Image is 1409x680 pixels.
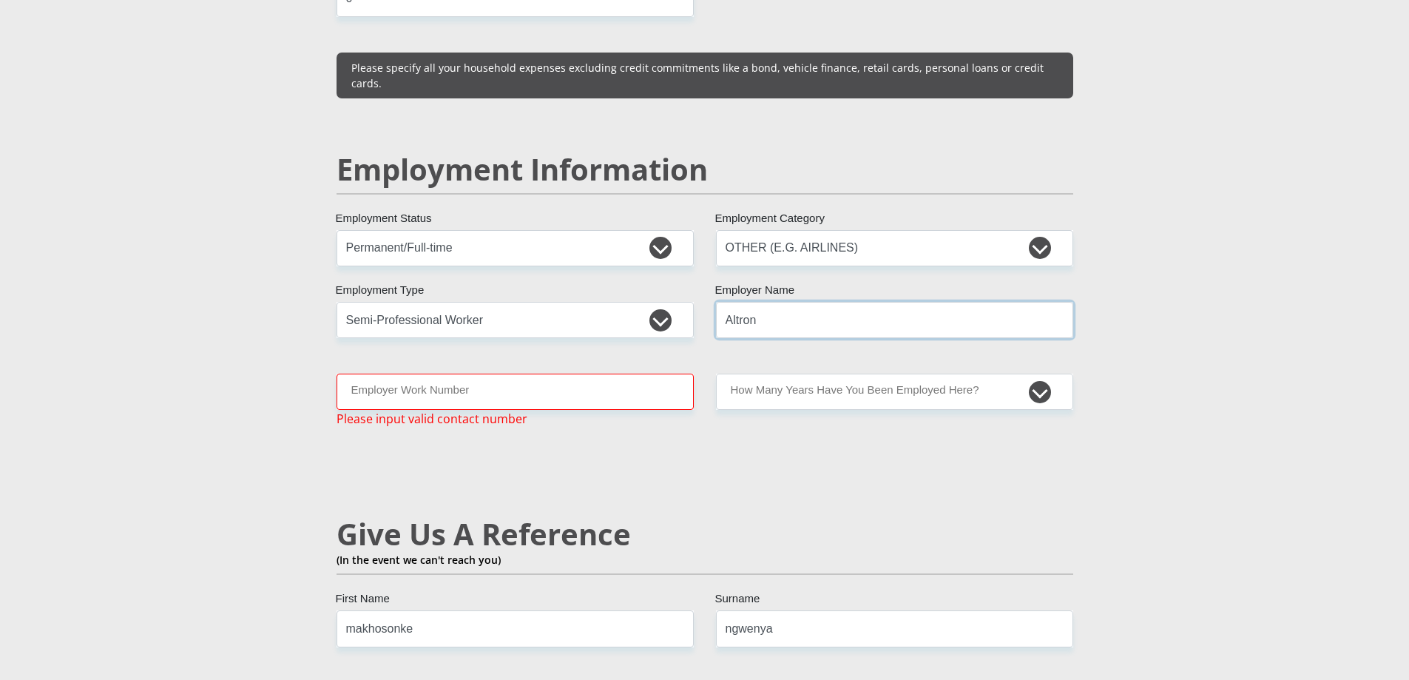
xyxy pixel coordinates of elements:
span: Please input valid contact number [337,410,527,428]
h2: Employment Information [337,152,1073,187]
input: Name [337,610,694,647]
input: Surname [716,610,1073,647]
input: Employer's Name [716,302,1073,338]
h2: Give Us A Reference [337,516,1073,552]
p: Please specify all your household expenses excluding credit commitments like a bond, vehicle fina... [351,60,1058,91]
input: Employer Work Number [337,374,694,410]
p: (In the event we can't reach you) [337,552,1073,568]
